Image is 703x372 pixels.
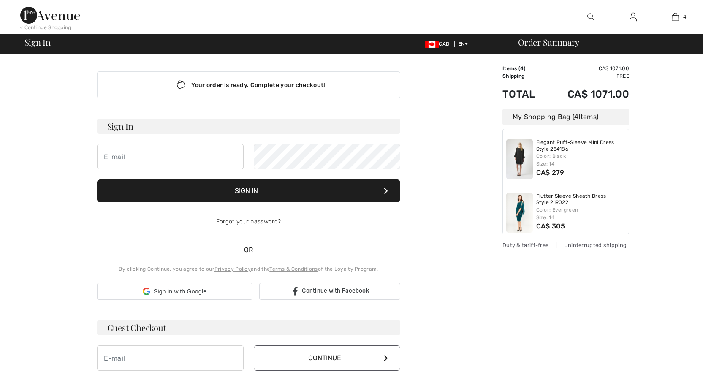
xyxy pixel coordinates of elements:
button: Continue [254,345,400,371]
a: Continue with Facebook [259,283,400,300]
span: 4 [683,13,686,21]
a: Sign In [623,12,643,22]
a: Privacy Policy [214,266,251,272]
div: < Continue Shopping [20,24,71,31]
a: Elegant Puff-Sleeve Mini Dress Style 254186 [536,139,626,152]
div: Your order is ready. Complete your checkout! [97,71,400,98]
span: Sign In [24,38,51,46]
td: CA$ 1071.00 [546,65,629,72]
img: My Info [630,12,637,22]
span: EN [458,41,469,47]
td: Shipping [502,72,546,80]
span: CA$ 305 [536,222,565,230]
div: Sign in with Google [97,283,252,300]
a: Terms & Conditions [269,266,318,272]
td: Free [546,72,629,80]
button: Sign In [97,179,400,202]
span: CAD [425,41,453,47]
img: Elegant Puff-Sleeve Mini Dress Style 254186 [506,139,533,179]
span: OR [240,245,258,255]
span: 4 [520,65,524,71]
h3: Guest Checkout [97,320,400,335]
div: By clicking Continue, you agree to our and the of the Loyalty Program. [97,265,400,273]
a: Flutter Sleeve Sheath Dress Style 219022 [536,193,626,206]
div: Color: Evergreen Size: 14 [536,206,626,221]
span: Sign in with Google [154,287,206,296]
img: Canadian Dollar [425,41,439,48]
div: My Shopping Bag ( Items) [502,109,629,125]
td: Items ( ) [502,65,546,72]
a: 4 [654,12,696,22]
img: Flutter Sleeve Sheath Dress Style 219022 [506,193,533,233]
td: Total [502,80,546,109]
img: search the website [587,12,594,22]
img: 1ère Avenue [20,7,80,24]
span: 4 [574,113,578,121]
span: Continue with Facebook [302,287,369,294]
td: CA$ 1071.00 [546,80,629,109]
div: Color: Black Size: 14 [536,152,626,168]
h3: Sign In [97,119,400,134]
span: CA$ 279 [536,168,565,176]
input: E-mail [97,144,244,169]
a: Forgot your password? [216,218,281,225]
input: E-mail [97,345,244,371]
div: Order Summary [508,38,698,46]
div: Duty & tariff-free | Uninterrupted shipping [502,241,629,249]
img: My Bag [672,12,679,22]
